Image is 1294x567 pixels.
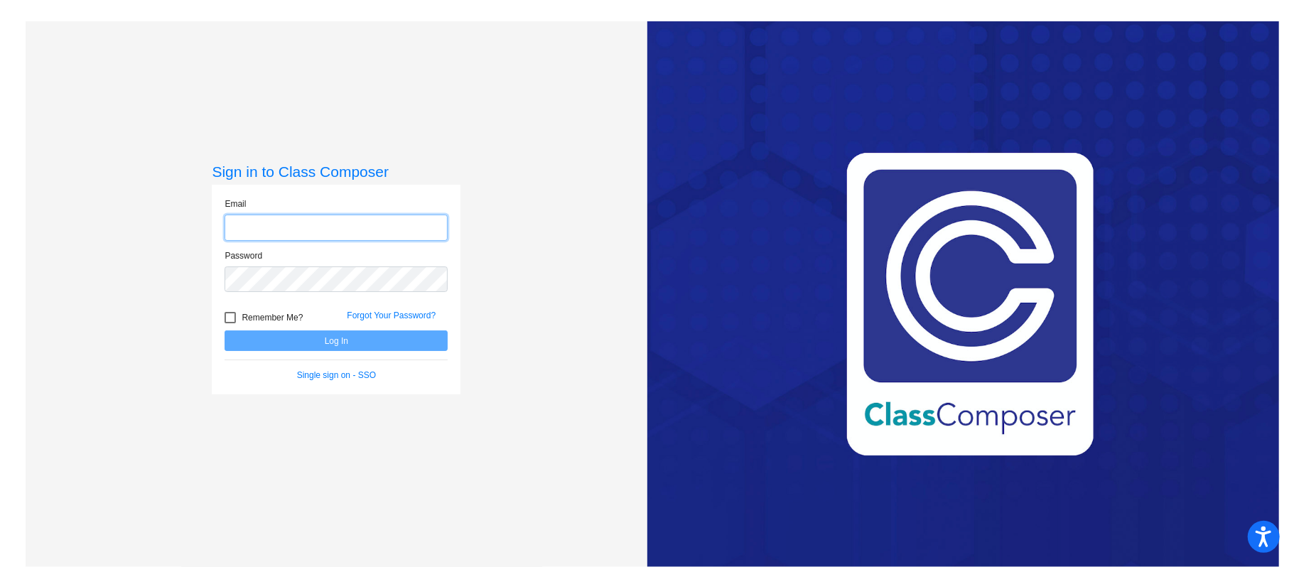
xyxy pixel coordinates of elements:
[225,330,448,351] button: Log In
[242,309,303,326] span: Remember Me?
[212,163,460,180] h3: Sign in to Class Composer
[297,370,376,380] a: Single sign on - SSO
[347,310,436,320] a: Forgot Your Password?
[225,249,262,262] label: Password
[225,198,246,210] label: Email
